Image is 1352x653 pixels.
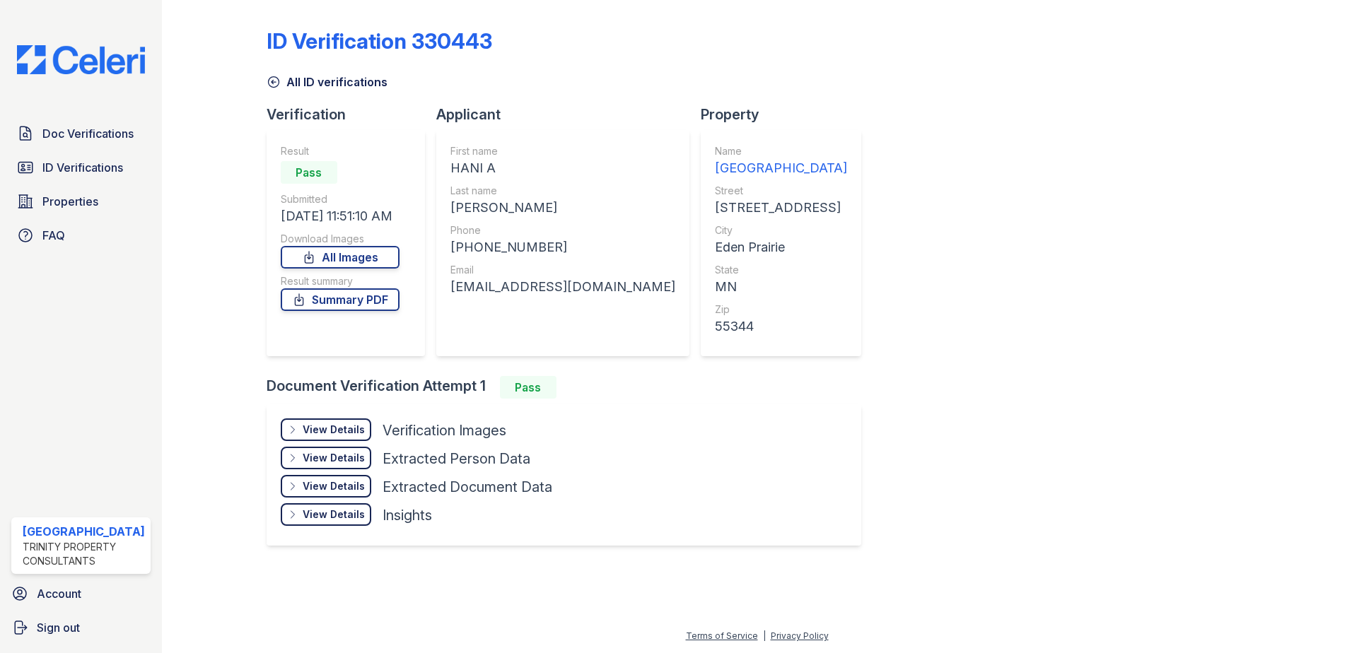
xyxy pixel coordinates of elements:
[701,105,873,124] div: Property
[281,274,400,288] div: Result summary
[281,246,400,269] a: All Images
[42,125,134,142] span: Doc Verifications
[303,507,365,522] div: View Details
[450,158,675,178] div: HANI A
[715,317,847,336] div: 55344
[6,45,156,74] img: CE_Logo_Blue-a8612792a0a2168367f1c8372b55b34899dd931a85d93a1a3d3e32e68fde9ad4.png
[450,184,675,198] div: Last name
[23,523,145,540] div: [GEOGRAPHIC_DATA]
[281,232,400,246] div: Download Images
[11,221,151,249] a: FAQ
[715,277,847,297] div: MN
[267,28,492,54] div: ID Verification 330443
[42,227,65,244] span: FAQ
[715,223,847,237] div: City
[42,193,98,210] span: Properties
[281,192,400,206] div: Submitted
[450,144,675,158] div: First name
[267,73,387,90] a: All ID verifications
[771,630,829,641] a: Privacy Policy
[450,263,675,277] div: Email
[23,540,145,568] div: Trinity Property Consultants
[450,198,675,218] div: [PERSON_NAME]
[450,277,675,297] div: [EMAIL_ADDRESS][DOMAIN_NAME]
[42,159,123,176] span: ID Verifications
[6,613,156,642] a: Sign out
[6,580,156,608] a: Account
[715,263,847,277] div: State
[303,479,365,493] div: View Details
[383,505,432,525] div: Insights
[303,451,365,465] div: View Details
[281,161,337,184] div: Pass
[715,144,847,178] a: Name [GEOGRAPHIC_DATA]
[11,153,151,182] a: ID Verifications
[383,477,552,497] div: Extracted Document Data
[763,630,766,641] div: |
[450,237,675,257] div: [PHONE_NUMBER]
[500,376,556,399] div: Pass
[383,449,530,469] div: Extracted Person Data
[715,237,847,257] div: Eden Prairie
[715,144,847,158] div: Name
[281,206,400,226] div: [DATE] 11:51:10 AM
[715,302,847,317] div: Zip
[267,376,873,399] div: Document Verification Attempt 1
[303,423,365,437] div: View Details
[715,198,847,218] div: [STREET_ADDRESS]
[11,187,151,216] a: Properties
[267,105,436,124] div: Verification
[450,223,675,237] div: Phone
[686,630,758,641] a: Terms of Service
[383,420,506,440] div: Verification Images
[715,158,847,178] div: [GEOGRAPHIC_DATA]
[436,105,701,124] div: Applicant
[281,288,400,311] a: Summary PDF
[37,585,81,602] span: Account
[715,184,847,198] div: Street
[11,119,151,148] a: Doc Verifications
[281,144,400,158] div: Result
[37,619,80,636] span: Sign out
